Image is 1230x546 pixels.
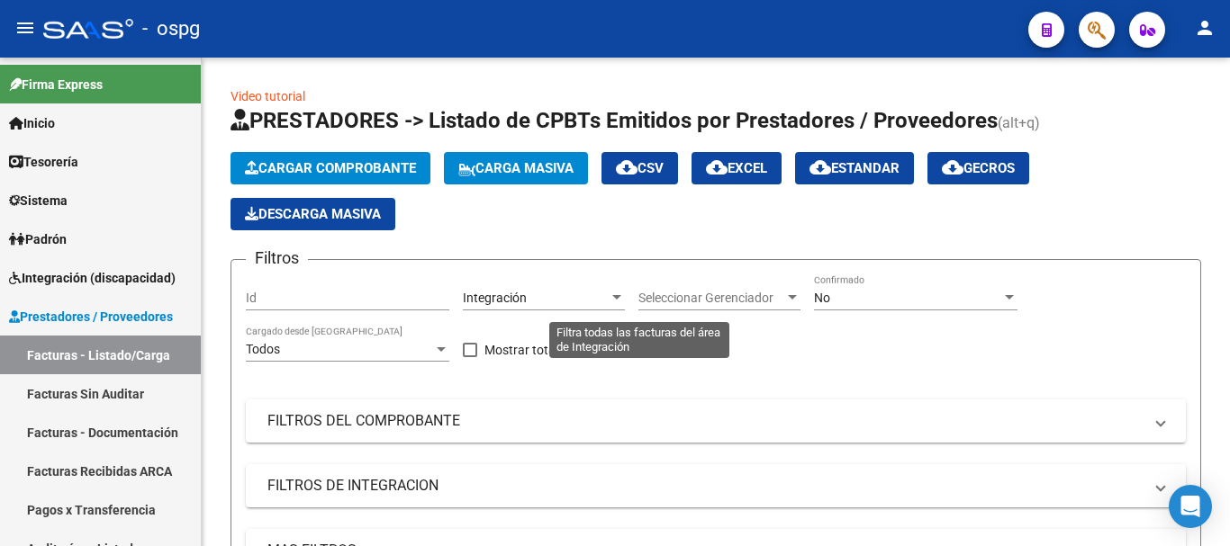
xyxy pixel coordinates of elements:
[814,291,830,305] span: No
[9,75,103,94] span: Firma Express
[616,157,638,178] mat-icon: cloud_download
[942,157,963,178] mat-icon: cloud_download
[9,191,68,210] span: Sistema
[1194,17,1216,39] mat-icon: person
[9,113,55,133] span: Inicio
[231,198,395,230] app-download-masive: Descarga masiva de comprobantes (adjuntos)
[245,206,381,222] span: Descarga Masiva
[267,476,1143,496] mat-panel-title: FILTROS DE INTEGRACION
[998,114,1040,131] span: (alt+q)
[246,342,280,356] span: Todos
[692,152,782,184] button: EXCEL
[458,160,574,176] span: Carga Masiva
[245,160,416,176] span: Cargar Comprobante
[9,307,173,327] span: Prestadores / Proveedores
[638,291,784,306] span: Seleccionar Gerenciador
[1169,485,1212,528] div: Open Intercom Messenger
[927,152,1029,184] button: Gecros
[9,152,78,172] span: Tesorería
[231,108,998,133] span: PRESTADORES -> Listado de CPBTs Emitidos por Prestadores / Proveedores
[463,291,527,305] span: Integración
[795,152,914,184] button: Estandar
[14,17,36,39] mat-icon: menu
[484,339,606,361] span: Mostrar totalizadores
[246,464,1186,507] mat-expansion-panel-header: FILTROS DE INTEGRACION
[706,157,728,178] mat-icon: cloud_download
[231,89,305,103] a: Video tutorial
[267,411,1143,431] mat-panel-title: FILTROS DEL COMPROBANTE
[706,160,767,176] span: EXCEL
[809,160,900,176] span: Estandar
[9,268,176,288] span: Integración (discapacidad)
[942,160,1015,176] span: Gecros
[9,229,67,249] span: Padrón
[246,246,308,271] h3: Filtros
[246,399,1186,443] mat-expansion-panel-header: FILTROS DEL COMPROBANTE
[231,152,430,184] button: Cargar Comprobante
[444,152,588,184] button: Carga Masiva
[231,198,395,230] button: Descarga Masiva
[601,152,678,184] button: CSV
[616,160,664,176] span: CSV
[809,157,831,178] mat-icon: cloud_download
[142,9,200,49] span: - ospg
